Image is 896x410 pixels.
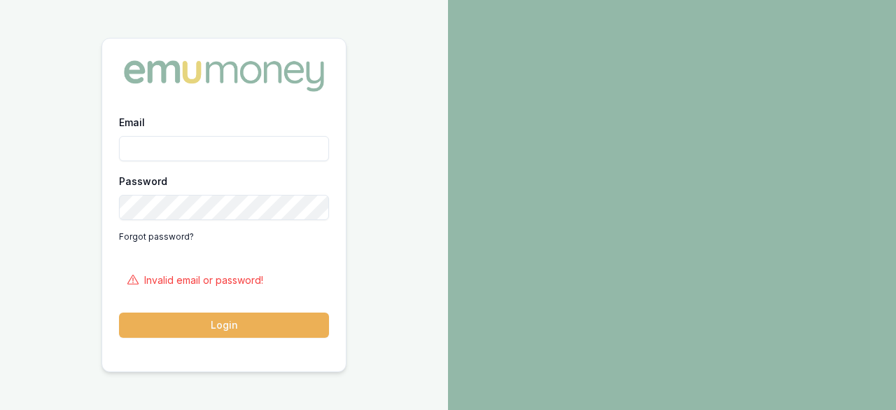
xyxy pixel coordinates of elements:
[119,55,329,96] img: Emu Money
[144,273,263,287] p: Invalid email or password!
[119,313,329,338] button: Login
[119,116,145,128] label: Email
[119,226,194,248] a: Forgot password?
[119,175,167,187] label: Password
